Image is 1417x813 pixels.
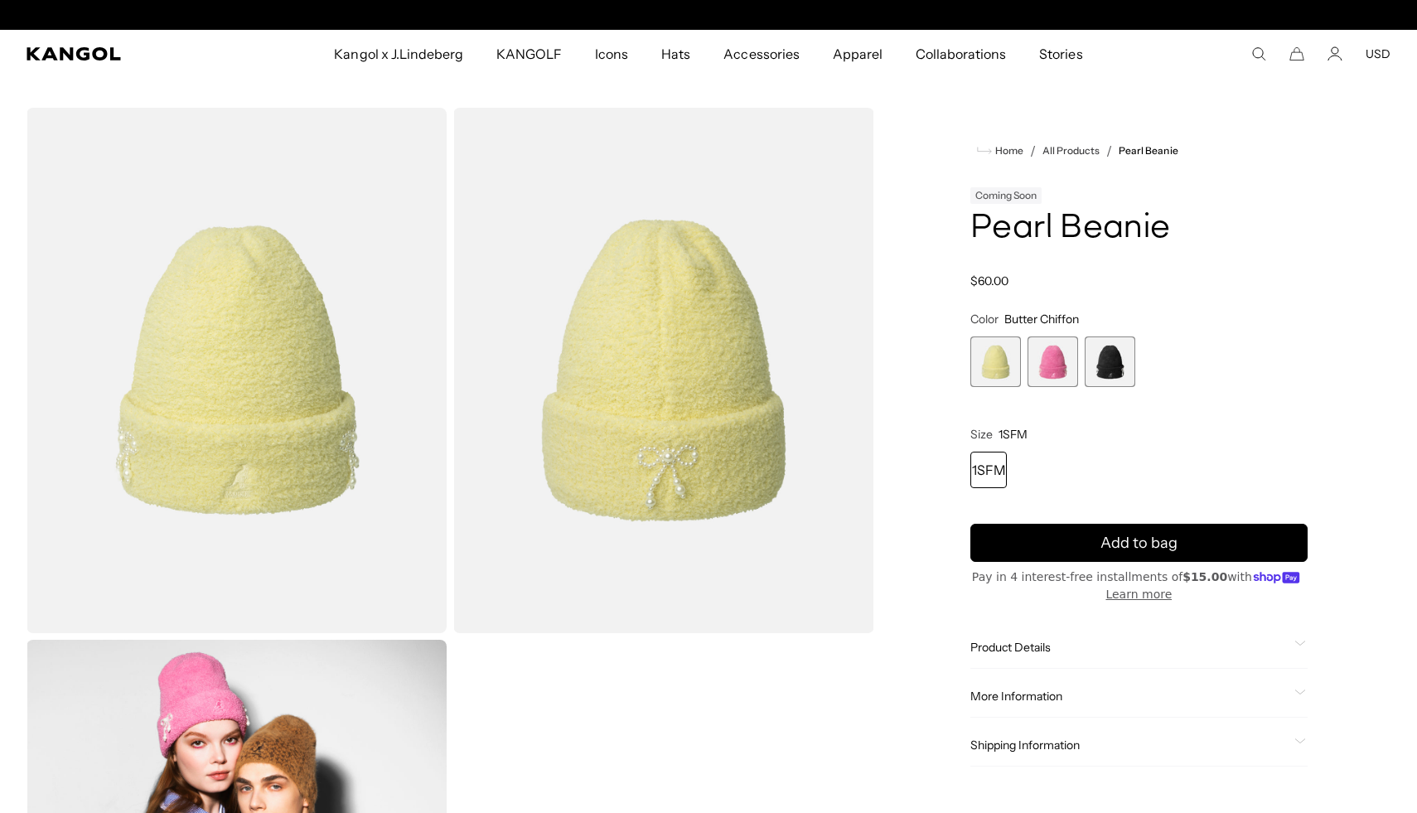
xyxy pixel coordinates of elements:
[899,30,1023,78] a: Collaborations
[661,30,690,78] span: Hats
[723,30,799,78] span: Accessories
[1039,30,1082,78] span: Stories
[970,336,1021,387] div: 1 of 3
[1004,312,1079,327] span: Butter Chiffon
[538,8,879,22] div: Announcement
[1023,141,1036,161] li: /
[538,8,879,22] slideshow-component: Announcement bar
[970,427,993,442] span: Size
[1085,336,1135,387] label: Black
[999,427,1028,442] span: 1SFM
[27,47,220,60] a: Kangol
[538,8,879,22] div: 1 of 2
[816,30,899,78] a: Apparel
[970,273,1008,288] span: $60.00
[1289,46,1304,61] button: Cart
[970,211,1308,247] h1: Pearl Beanie
[1251,46,1266,61] summary: Search here
[970,336,1021,387] label: Butter Chiffon
[970,689,1288,704] span: More Information
[334,30,463,78] span: Kangol x J.Lindeberg
[645,30,707,78] a: Hats
[970,640,1288,655] span: Product Details
[1085,336,1135,387] div: 3 of 3
[970,524,1308,562] button: Add to bag
[27,108,447,633] img: color-BUTTER-CHIFFON
[970,312,999,327] span: Color
[595,30,628,78] span: Icons
[707,30,815,78] a: Accessories
[1028,336,1078,387] label: Peony Pink
[1023,30,1099,78] a: Stories
[1028,336,1078,387] div: 2 of 3
[480,30,578,78] a: KANGOLF
[1042,145,1100,157] a: All Products
[992,145,1023,157] span: Home
[833,30,883,78] span: Apparel
[1100,532,1178,554] span: Add to bag
[970,187,1042,204] div: Coming Soon
[916,30,1006,78] span: Collaborations
[1100,141,1112,161] li: /
[970,141,1308,161] nav: breadcrumbs
[317,30,480,78] a: Kangol x J.Lindeberg
[977,143,1023,158] a: Home
[578,30,645,78] a: Icons
[970,738,1288,753] span: Shipping Information
[496,30,562,78] span: KANGOLF
[453,108,873,633] img: color-BUTTER-CHIFFON
[1328,46,1342,61] a: Account
[1366,46,1390,61] button: USD
[1119,145,1178,157] a: Pearl Beanie
[970,452,1007,488] div: 1SFM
